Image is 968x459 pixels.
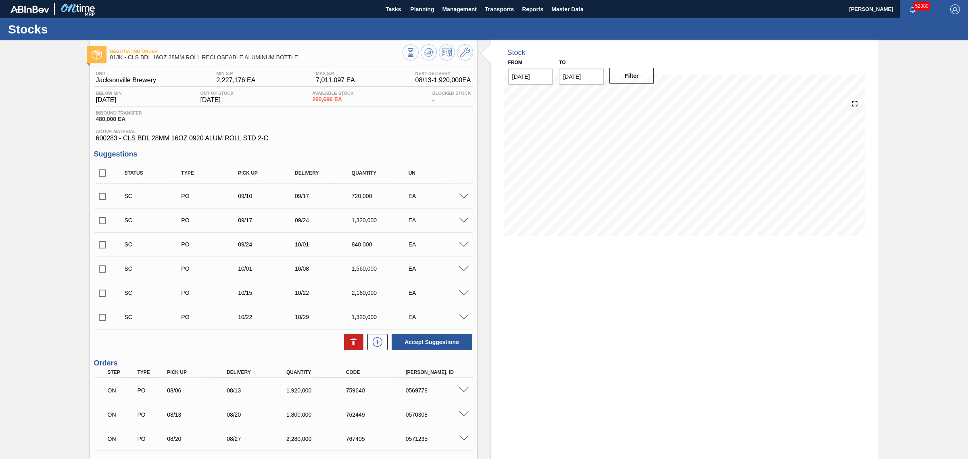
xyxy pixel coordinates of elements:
div: Quantity [284,369,352,375]
div: Stock [507,48,526,57]
div: 2,160,000 [350,290,414,296]
div: 0569778 [404,387,471,394]
span: MAX S.P. [316,71,355,76]
div: 1,920,000 [284,387,352,394]
div: Purchase order [179,290,244,296]
div: UN [407,170,471,176]
div: 1,800,000 [284,411,352,418]
div: 1,320,000 [350,314,414,320]
div: 10/08/2025 [293,265,357,272]
div: Pick up [236,170,300,176]
div: Purchase order [135,436,167,442]
button: Filter [609,68,654,84]
div: 840,000 [350,241,414,248]
div: Quantity [350,170,414,176]
div: 10/01/2025 [293,241,357,248]
span: 600283 - CLS BDL 28MM 16OZ 0920 ALUM ROLL STD 2-C [96,135,471,142]
div: EA [407,217,471,223]
span: Tasks [384,4,402,14]
span: Blocked Stock [432,91,471,96]
div: Code [344,369,412,375]
span: Jacksonville Brewery [96,77,156,84]
span: Reports [522,4,543,14]
div: New suggestion [363,334,388,350]
div: 1,320,000 [350,217,414,223]
div: EA [407,265,471,272]
span: Transports [485,4,514,14]
img: Ícone [92,50,102,60]
button: Update Chart [421,44,437,61]
span: 2,227,176 EA [216,77,255,84]
span: Out Of Stock [200,91,234,96]
label: From [508,60,522,65]
div: 0571235 [404,436,471,442]
div: Status [123,170,187,176]
span: 7,011,097 EA [316,77,355,84]
div: Step [106,369,138,375]
div: Delivery [293,170,357,176]
span: Available Stock [312,91,354,96]
p: ON [108,387,136,394]
div: Suggestion Created [123,241,187,248]
h3: Suggestions [94,150,473,159]
div: Purchase order [135,411,167,418]
div: 09/17/2025 [293,193,357,199]
div: Purchase order [135,387,167,394]
div: Accept Suggestions [388,333,473,351]
button: Stocks Overview [403,44,419,61]
span: [DATE] [96,96,122,104]
div: Type [135,369,167,375]
div: Type [179,170,244,176]
div: 2,280,000 [284,436,352,442]
input: mm/dd/yyyy [508,69,553,85]
div: Suggestion Created [123,193,187,199]
button: Schedule Inventory [439,44,455,61]
div: Negotiating Order [106,382,138,399]
div: 0570308 [404,411,471,418]
div: Negotiating Order [106,406,138,424]
div: Purchase order [179,241,244,248]
div: 09/24/2025 [236,241,300,248]
span: Next Delivery [415,71,471,76]
span: 52380 [914,2,930,10]
h1: Stocks [8,25,151,34]
div: 08/13/2025 [165,411,233,418]
div: Suggestion Created [123,217,187,223]
p: ON [108,411,136,418]
div: 08/20/2025 [225,411,292,418]
span: MIN S.P. [216,71,255,76]
div: 759640 [344,387,412,394]
span: Negotiating Order [110,49,403,54]
div: 10/22/2025 [236,314,300,320]
input: mm/dd/yyyy [559,69,604,85]
p: ON [108,436,136,442]
div: Suggestion Created [123,314,187,320]
div: 08/20/2025 [165,436,233,442]
span: Below Min [96,91,122,96]
div: EA [407,290,471,296]
div: 08/06/2025 [165,387,233,394]
div: Pick up [165,369,233,375]
div: Purchase order [179,193,244,199]
img: Logout [950,4,960,14]
div: Purchase order [179,265,244,272]
div: 09/17/2025 [236,217,300,223]
div: Delivery [225,369,292,375]
span: Inbound Transfer [96,111,142,115]
button: Notifications [900,4,926,15]
button: Accept Suggestions [392,334,472,350]
span: 01JK - CLS BDL 16OZ 28MM ROLL RECLOSEABLE ALUMINUM BOTTLE [110,54,403,61]
span: 480,000 EA [96,116,142,122]
span: Management [442,4,477,14]
div: Negotiating Order [106,430,138,448]
span: 08/13 - 1,920,000 EA [415,77,471,84]
div: Purchase order [179,314,244,320]
h3: Orders [94,359,473,367]
span: [DATE] [200,96,234,104]
span: Master Data [551,4,583,14]
span: Active Material [96,129,471,134]
div: 10/29/2025 [293,314,357,320]
div: EA [407,193,471,199]
div: EA [407,314,471,320]
div: EA [407,241,471,248]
